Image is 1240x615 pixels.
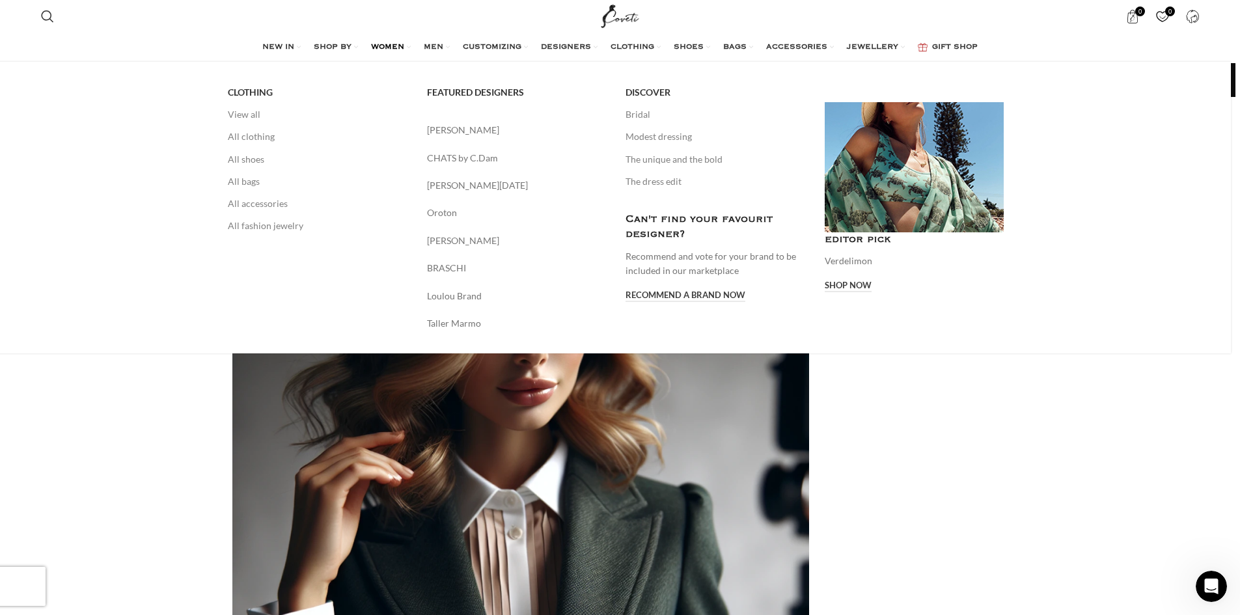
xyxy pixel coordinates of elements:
a: 0 [1119,3,1146,29]
span: CLOTHING [611,42,654,53]
a: WOMEN [371,34,411,61]
span: SHOES [674,42,704,53]
span: MEN [424,42,443,53]
a: All bags [228,171,407,193]
a: [PERSON_NAME][DATE] [427,178,607,193]
a: [PERSON_NAME] [427,123,607,137]
a: BAGS [723,34,753,61]
a: 0 [1149,3,1176,29]
h4: editor pick [825,232,1004,247]
a: Oroton [427,206,607,220]
a: CUSTOMIZING [463,34,528,61]
a: NEW IN [262,34,301,61]
a: GIFT SHOP [918,34,978,61]
img: GiftBag [918,43,928,51]
span: CLOTHING [228,87,273,98]
span: GIFT SHOP [932,42,978,53]
span: 0 [1135,7,1145,16]
span: SHOP BY [314,42,351,53]
span: WOMEN [371,42,404,53]
iframe: Intercom live chat [1196,571,1227,602]
a: DESIGNERS [541,34,598,61]
span: NEW IN [262,42,294,53]
a: Taller Marmo [427,316,607,331]
div: My Wishlist [1149,3,1176,29]
a: The unique and the bold [626,148,805,171]
a: Loulou Brand [427,289,607,303]
a: MEN [424,34,450,61]
span: FEATURED DESIGNERS [427,87,524,98]
div: Main navigation [34,34,1206,61]
a: All clothing [228,126,407,148]
span: DESIGNERS [541,42,591,53]
a: All shoes [228,148,407,171]
a: Shop now [825,280,872,292]
a: CLOTHING [611,34,661,61]
a: BRASCHI [427,261,607,275]
a: SHOP BY [314,34,358,61]
a: [PERSON_NAME] [427,234,607,248]
a: Banner link [825,102,1004,232]
a: ACCESSORIES [766,34,834,61]
span: ACCESSORIES [766,42,827,53]
a: Modest dressing [626,126,805,148]
a: SHOES [674,34,710,61]
p: Verdelimon [825,254,1004,268]
p: Recommend and vote for your brand to be included in our marketplace [626,249,805,279]
a: Bridal [626,103,805,126]
a: The dress edit [626,171,805,193]
span: BAGS [723,42,747,53]
a: CHATS by C.Dam [427,151,607,165]
a: View all [228,103,407,126]
a: JEWELLERY [847,34,905,61]
a: All accessories [228,193,407,215]
a: Recommend a brand now [626,290,745,302]
a: All fashion jewelry [228,215,407,237]
span: CUSTOMIZING [463,42,521,53]
span: JEWELLERY [847,42,898,53]
span: 0 [1165,7,1175,16]
a: Site logo [598,10,642,21]
span: DISCOVER [626,87,670,98]
h4: Can't find your favourit designer? [626,212,805,243]
a: Search [34,3,61,29]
